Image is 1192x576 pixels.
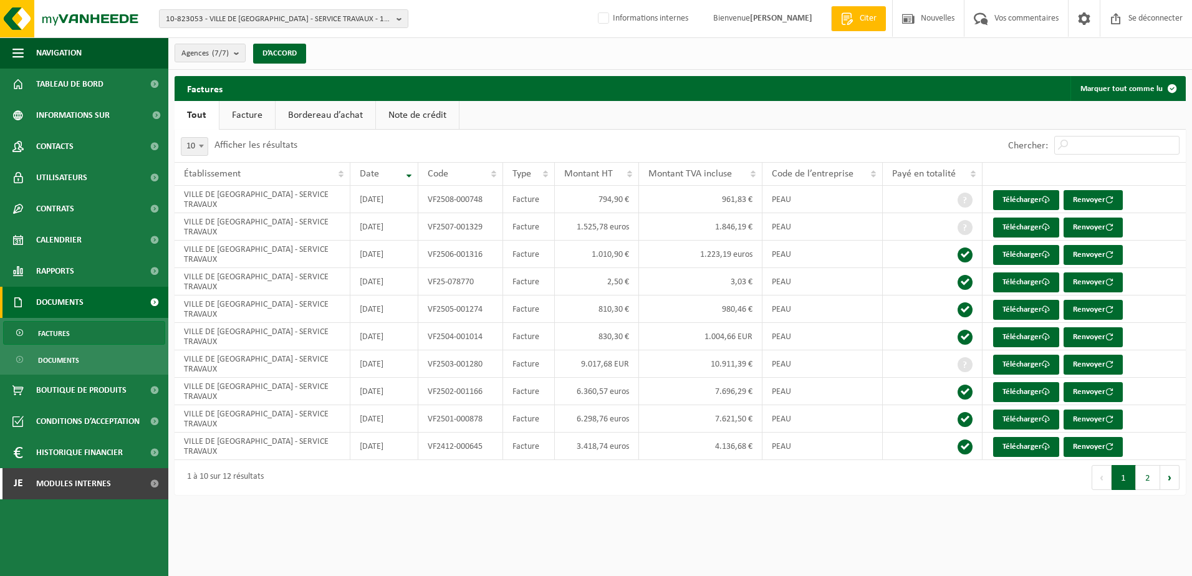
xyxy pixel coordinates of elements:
[350,241,418,268] td: [DATE]
[175,405,350,433] td: VILLE DE [GEOGRAPHIC_DATA] - SERVICE TRAVAUX
[350,405,418,433] td: [DATE]
[503,350,555,378] td: Facture
[418,213,503,241] td: VF2507-001329
[1080,85,1163,93] font: Marquer tout comme lu
[181,466,264,489] div: 1 à 10 sur 12 résultats
[993,382,1059,402] a: Télécharger
[1064,410,1123,430] button: Renvoyer
[212,49,229,57] count: (7/7)
[36,437,123,468] span: Historique financier
[175,433,350,460] td: VILLE DE [GEOGRAPHIC_DATA] - SERVICE TRAVAUX
[360,169,379,179] span: Date
[1073,415,1105,423] font: Renvoyer
[1064,190,1123,210] button: Renvoyer
[762,378,883,405] td: PEAU
[36,100,144,131] span: Informations sur l’entreprise
[555,378,638,405] td: 6.360,57 euros
[762,350,883,378] td: PEAU
[38,322,70,345] span: Factures
[1064,272,1123,292] button: Renvoyer
[713,14,812,23] font: Bienvenue
[166,10,392,29] span: 10-823053 - VILLE DE [GEOGRAPHIC_DATA] - SERVICE TRAVAUX - 1470 [GEOGRAPHIC_DATA], ESPACE 2000 3
[639,268,762,295] td: 3,03 €
[1070,76,1185,101] button: Marquer tout comme lu
[1073,305,1105,314] font: Renvoyer
[772,169,853,179] span: Code de l’entreprise
[639,378,762,405] td: 7.696,29 €
[1002,415,1042,423] font: Télécharger
[639,323,762,350] td: 1.004,66 EUR
[376,101,459,130] a: Note de crédit
[175,186,350,213] td: VILLE DE [GEOGRAPHIC_DATA] - SERVICE TRAVAUX
[1002,278,1042,286] font: Télécharger
[639,213,762,241] td: 1.846,19 €
[1136,465,1160,490] button: 2
[418,378,503,405] td: VF2502-001166
[253,44,306,64] button: D’ACCORD
[418,241,503,268] td: VF2506-001316
[175,44,246,62] button: Agences(7/7)
[350,186,418,213] td: [DATE]
[639,241,762,268] td: 1.223,19 euros
[418,186,503,213] td: VF2508-000748
[1064,327,1123,347] button: Renvoyer
[3,321,165,345] a: Factures
[555,213,638,241] td: 1.525,78 euros
[555,241,638,268] td: 1.010,90 €
[503,405,555,433] td: Facture
[418,295,503,323] td: VF2505-001274
[993,190,1059,210] a: Télécharger
[1073,443,1105,451] font: Renvoyer
[639,295,762,323] td: 980,46 €
[1064,245,1123,265] button: Renvoyer
[36,37,82,69] span: Navigation
[1002,196,1042,204] font: Télécharger
[1064,218,1123,238] button: Renvoyer
[1064,437,1123,457] button: Renvoyer
[36,375,127,406] span: Boutique de produits
[428,169,448,179] span: Code
[418,350,503,378] td: VF2503-001280
[564,169,613,179] span: Montant HT
[1073,388,1105,396] font: Renvoyer
[219,101,275,130] a: Facture
[175,295,350,323] td: VILLE DE [GEOGRAPHIC_DATA] - SERVICE TRAVAUX
[175,350,350,378] td: VILLE DE [GEOGRAPHIC_DATA] - SERVICE TRAVAUX
[36,287,84,318] span: Documents
[36,69,103,100] span: Tableau de bord
[762,295,883,323] td: PEAU
[1092,465,1112,490] button: Précédent
[993,272,1059,292] a: Télécharger
[762,405,883,433] td: PEAU
[762,213,883,241] td: PEAU
[1002,305,1042,314] font: Télécharger
[276,101,375,130] a: Bordereau d’achat
[159,9,408,28] button: 10-823053 - VILLE DE [GEOGRAPHIC_DATA] - SERVICE TRAVAUX - 1470 [GEOGRAPHIC_DATA], ESPACE 2000 3
[1002,443,1042,451] font: Télécharger
[762,323,883,350] td: PEAU
[595,9,688,28] label: Informations internes
[350,323,418,350] td: [DATE]
[555,268,638,295] td: 2,50 €
[639,350,762,378] td: 10.911,39 €
[1073,333,1105,341] font: Renvoyer
[36,468,111,499] span: Modules internes
[36,131,74,162] span: Contacts
[1002,333,1042,341] font: Télécharger
[503,295,555,323] td: Facture
[993,437,1059,457] a: Télécharger
[1112,465,1136,490] button: 1
[503,241,555,268] td: Facture
[1008,141,1048,151] label: Chercher:
[181,137,208,156] span: 10
[1160,465,1180,490] button: Prochain
[1002,388,1042,396] font: Télécharger
[762,268,883,295] td: PEAU
[36,256,74,287] span: Rapports
[892,169,956,179] span: Payé en totalité
[418,323,503,350] td: VF2504-001014
[555,433,638,460] td: 3.418,74 euros
[993,300,1059,320] a: Télécharger
[175,76,235,100] h2: Factures
[36,193,74,224] span: Contrats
